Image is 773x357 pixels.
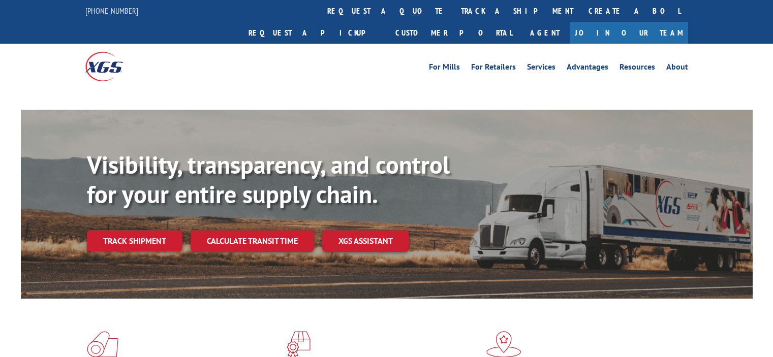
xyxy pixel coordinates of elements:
a: Advantages [567,63,608,74]
a: Agent [520,22,570,44]
b: Visibility, transparency, and control for your entire supply chain. [87,149,450,210]
a: Calculate transit time [191,230,314,252]
a: For Retailers [471,63,516,74]
a: Request a pickup [241,22,388,44]
a: Track shipment [87,230,182,251]
a: [PHONE_NUMBER] [85,6,138,16]
a: Customer Portal [388,22,520,44]
a: Resources [620,63,655,74]
a: Join Our Team [570,22,688,44]
a: About [666,63,688,74]
a: For Mills [429,63,460,74]
a: Services [527,63,555,74]
a: XGS ASSISTANT [322,230,409,252]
